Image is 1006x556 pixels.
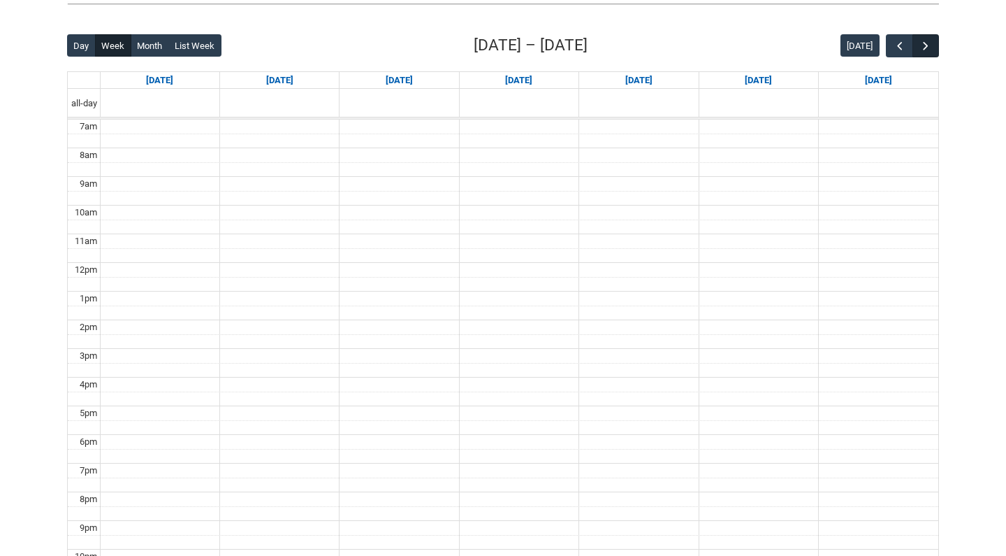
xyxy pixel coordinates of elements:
div: 1pm [77,292,100,306]
div: 7pm [77,464,100,478]
button: Previous Week [886,34,912,57]
a: Go to October 4, 2025 [862,72,895,89]
a: Go to September 28, 2025 [143,72,176,89]
div: 2pm [77,320,100,334]
a: Go to October 3, 2025 [742,72,775,89]
div: 9am [77,177,100,191]
div: 6pm [77,435,100,449]
a: Go to October 2, 2025 [622,72,655,89]
div: 5pm [77,406,100,420]
button: [DATE] [840,34,880,57]
div: 9pm [77,521,100,535]
button: Month [131,34,169,57]
div: 8am [77,148,100,162]
button: List Week [168,34,221,57]
div: 7am [77,120,100,134]
button: Week [95,34,131,57]
div: 8pm [77,492,100,506]
div: 3pm [77,349,100,363]
div: 4pm [77,378,100,392]
span: all-day [68,97,100,111]
div: 11am [72,234,100,248]
button: Next Week [912,34,939,57]
a: Go to September 29, 2025 [263,72,296,89]
button: Day [67,34,96,57]
div: 10am [72,206,100,220]
a: Go to September 30, 2025 [383,72,416,89]
a: Go to October 1, 2025 [502,72,535,89]
div: 12pm [72,263,100,277]
h2: [DATE] – [DATE] [474,34,588,57]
